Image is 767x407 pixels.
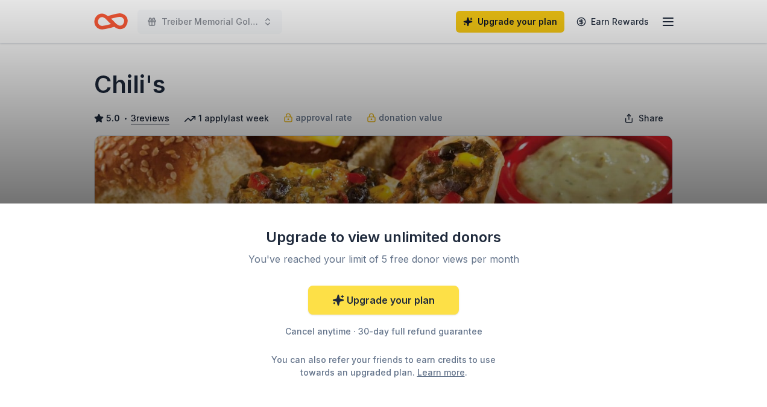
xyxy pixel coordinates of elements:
a: Upgrade your plan [308,286,459,315]
div: You've reached your limit of 5 free donor views per month [241,252,526,266]
div: You can also refer your friends to earn credits to use towards an upgraded plan. . [260,353,507,379]
a: Learn more [417,366,465,379]
div: Cancel anytime · 30-day full refund guarantee [227,324,540,339]
div: Upgrade to view unlimited donors [227,228,540,247]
